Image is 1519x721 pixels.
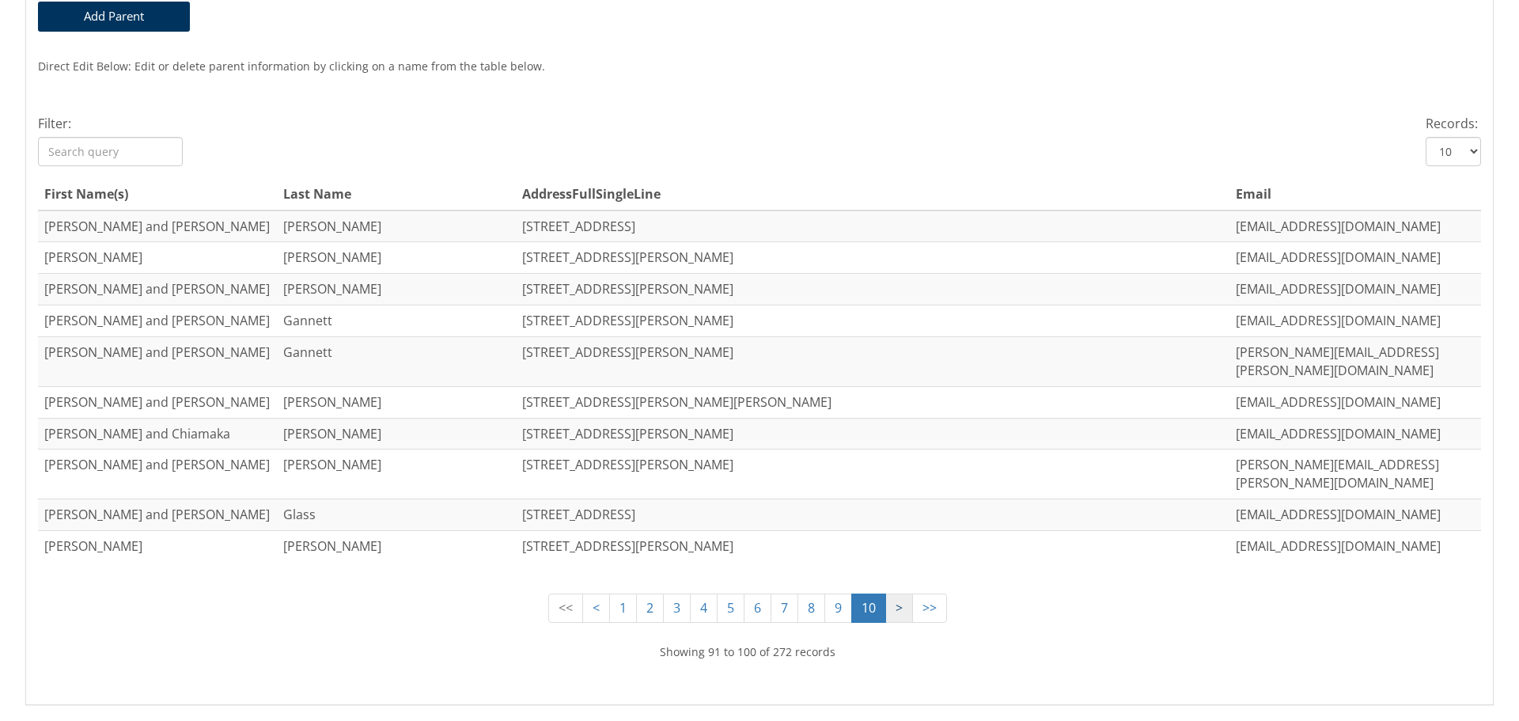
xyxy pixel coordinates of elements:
[912,594,947,623] a: >>
[609,594,637,623] a: 1
[38,48,1481,74] p: Direct Edit Below: Edit or delete parent information by clicking on a name from the table below.
[1229,386,1468,418] td: [EMAIL_ADDRESS][DOMAIN_NAME]
[690,594,718,623] a: 4
[522,185,661,203] span: AddressFullSingleLine
[516,305,1229,337] td: [STREET_ADDRESS][PERSON_NAME]
[277,530,516,561] td: [PERSON_NAME]
[277,450,516,499] td: [PERSON_NAME]
[516,386,1229,418] td: [STREET_ADDRESS][PERSON_NAME][PERSON_NAME]
[38,137,183,166] input: Search query
[277,499,516,531] td: Glass
[38,418,277,450] td: [PERSON_NAME] and Chiamaka
[1229,305,1468,337] td: [EMAIL_ADDRESS][DOMAIN_NAME]
[38,242,277,274] td: [PERSON_NAME]
[38,114,71,133] label: Filter:
[516,450,1229,499] td: [STREET_ADDRESS][PERSON_NAME]
[1229,242,1468,274] td: [EMAIL_ADDRESS][DOMAIN_NAME]
[516,274,1229,305] td: [STREET_ADDRESS][PERSON_NAME]
[797,594,825,623] a: 8
[277,386,516,418] td: [PERSON_NAME]
[38,2,190,31] button: Add Parent
[283,185,351,203] span: Last Name
[277,337,516,387] td: Gannett
[38,450,277,499] td: [PERSON_NAME] and [PERSON_NAME]
[548,594,583,623] a: <<
[1426,114,1478,133] label: Records:
[1229,450,1468,499] td: [PERSON_NAME][EMAIL_ADDRESS][PERSON_NAME][DOMAIN_NAME]
[38,274,277,305] td: [PERSON_NAME] and [PERSON_NAME]
[516,337,1229,387] td: [STREET_ADDRESS][PERSON_NAME]
[885,594,913,623] a: >
[744,594,771,623] a: 6
[1229,418,1468,450] td: [EMAIL_ADDRESS][DOMAIN_NAME]
[663,594,691,623] a: 3
[1229,499,1468,531] td: [EMAIL_ADDRESS][DOMAIN_NAME]
[516,530,1229,561] td: [STREET_ADDRESS][PERSON_NAME]
[1236,185,1271,203] span: Email
[38,386,277,418] td: [PERSON_NAME] and [PERSON_NAME]
[771,594,798,623] a: 7
[516,499,1229,531] td: [STREET_ADDRESS]
[44,185,128,203] span: First Name(s)
[38,530,277,561] td: [PERSON_NAME]
[516,242,1229,274] td: [STREET_ADDRESS][PERSON_NAME]
[636,594,664,623] a: 2
[277,305,516,337] td: Gannett
[38,643,1457,660] p: Showing 91 to 100 of 272 records
[824,594,852,623] a: 9
[1229,274,1468,305] td: [EMAIL_ADDRESS][DOMAIN_NAME]
[516,418,1229,450] td: [STREET_ADDRESS][PERSON_NAME]
[582,594,610,623] a: <
[38,499,277,531] td: [PERSON_NAME] and [PERSON_NAME]
[277,274,516,305] td: [PERSON_NAME]
[851,594,886,623] a: 10
[717,594,744,623] a: 5
[277,418,516,450] td: [PERSON_NAME]
[1229,337,1468,387] td: [PERSON_NAME][EMAIL_ADDRESS][PERSON_NAME][DOMAIN_NAME]
[38,337,277,387] td: [PERSON_NAME] and [PERSON_NAME]
[1229,530,1468,561] td: [EMAIL_ADDRESS][DOMAIN_NAME]
[277,242,516,274] td: [PERSON_NAME]
[516,211,1229,242] td: [STREET_ADDRESS]
[1229,211,1468,242] td: [EMAIL_ADDRESS][DOMAIN_NAME]
[38,211,277,242] td: [PERSON_NAME] and [PERSON_NAME]
[277,211,516,242] td: [PERSON_NAME]
[38,305,277,337] td: [PERSON_NAME] and [PERSON_NAME]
